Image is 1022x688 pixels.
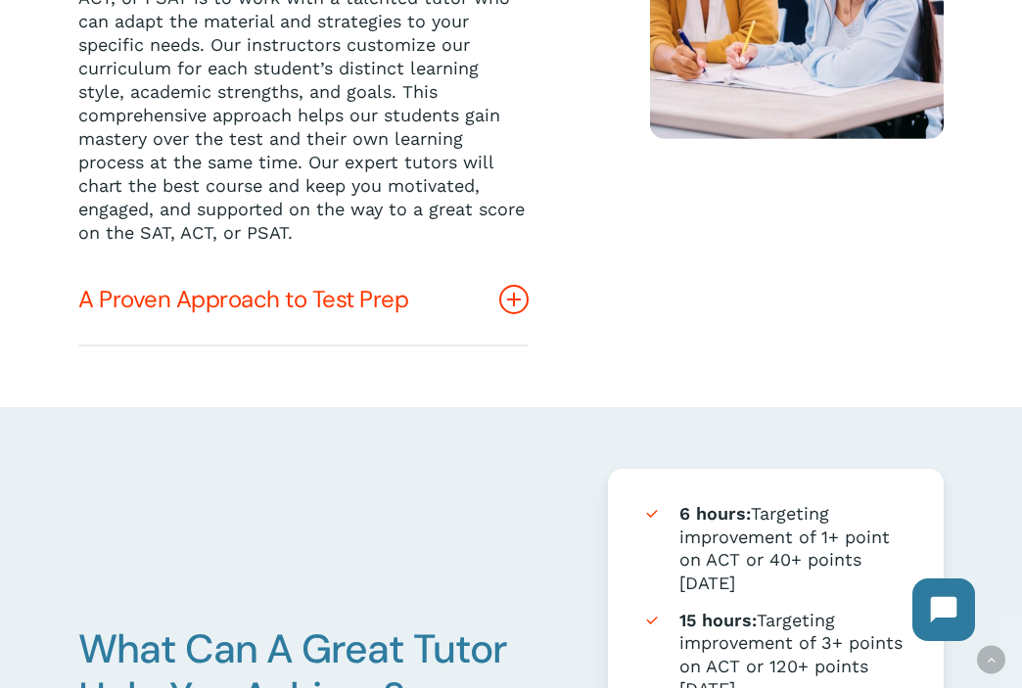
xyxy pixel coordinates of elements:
a: A Proven Approach to Test Prep [78,254,529,344]
strong: 6 hours: [679,503,751,524]
strong: 15 hours: [679,610,757,630]
li: Targeting improvement of 1+ point on ACT or 40+ points [DATE] [642,502,910,594]
iframe: Chatbot [893,559,995,661]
